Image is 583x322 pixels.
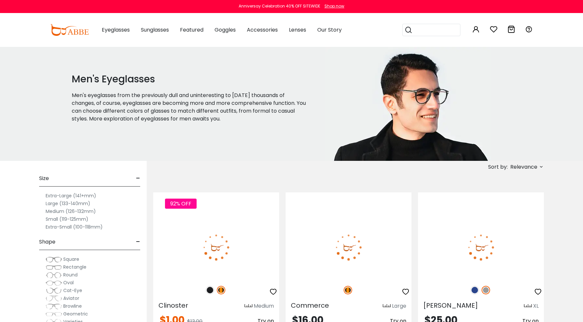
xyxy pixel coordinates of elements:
[63,287,82,294] span: Cat-Eye
[63,272,78,278] span: Round
[247,26,278,34] span: Accessories
[72,91,309,123] p: Men's eyeglasses from the previously dull and uninteresting to [DATE] thousands of changes, of co...
[533,302,539,310] div: XL
[206,286,214,294] img: Matte Black
[488,163,508,171] span: Sort by:
[63,295,79,301] span: Aviator
[63,256,79,262] span: Square
[46,295,62,302] img: Aviator.png
[510,161,537,173] span: Relevance
[102,26,130,34] span: Eyeglasses
[46,192,96,200] label: Extra-Large (141+mm)
[423,301,478,310] span: [PERSON_NAME]
[63,279,74,286] span: Oval
[286,216,411,279] img: Tortoise Commerce - TR ,Adjust Nose Pads
[153,216,279,279] img: Tortoise Clinoster - Plastic ,Universal Bridge Fit
[63,303,82,309] span: Browline
[46,223,103,231] label: Extra-Small (100-118mm)
[215,26,236,34] span: Goggles
[289,26,306,34] span: Lenses
[46,311,62,317] img: Geometric.png
[46,207,96,215] label: Medium (126-132mm)
[39,234,55,250] span: Shape
[46,215,88,223] label: Small (119-125mm)
[46,280,62,286] img: Oval.png
[46,200,90,207] label: Large (133-140mm)
[245,304,252,309] img: size ruler
[46,272,62,278] img: Round.png
[136,234,140,250] span: -
[72,73,309,85] h1: Men's Eyeglasses
[46,256,62,263] img: Square.png
[383,304,391,309] img: size ruler
[180,26,203,34] span: Featured
[392,302,406,310] div: Large
[165,199,197,209] span: 92% OFF
[324,3,344,9] div: Shop now
[46,287,62,294] img: Cat-Eye.png
[217,286,225,294] img: Tortoise
[418,216,544,279] img: Gray Barnett - TR ,Universal Bridge Fit
[482,286,490,294] img: Gray
[344,286,352,294] img: Tortoise
[254,302,274,310] div: Medium
[63,264,86,270] span: Rectangle
[136,171,140,186] span: -
[471,286,479,294] img: Blue
[39,171,49,186] span: Size
[46,264,62,271] img: Rectangle.png
[141,26,169,34] span: Sunglasses
[321,3,344,9] a: Shop now
[63,311,88,317] span: Geometric
[325,47,491,161] img: men's eyeglasses
[524,304,532,309] img: size ruler
[239,3,320,9] div: Anniversay Celebration 40% OFF SITEWIDE
[50,24,89,36] img: abbeglasses.com
[158,301,188,310] span: Clinoster
[317,26,342,34] span: Our Story
[46,303,62,310] img: Browline.png
[291,301,329,310] span: Commerce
